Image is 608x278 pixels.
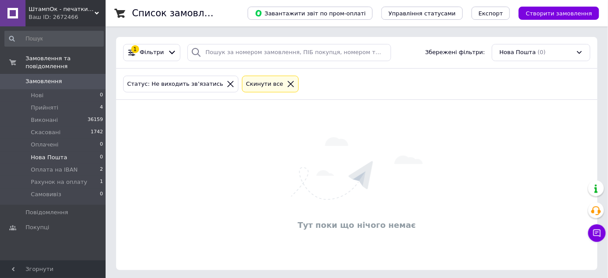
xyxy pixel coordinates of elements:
button: Чат з покупцем [588,224,606,242]
span: Створити замовлення [526,10,592,17]
span: Замовлення [26,77,62,85]
span: ШтампОк - печатки, штампи, факсиміле, оснастки, датери, нумератори [29,5,95,13]
button: Управління статусами [381,7,463,20]
button: Створити замовлення [519,7,599,20]
span: Експорт [479,10,503,17]
span: Рахунок на оплату [31,178,87,186]
span: Нові [31,91,44,99]
span: 0 [100,141,103,149]
span: 36159 [88,116,103,124]
span: Оплата на IBAN [31,166,78,174]
div: Статус: Не виходить зв’язатись [125,80,225,89]
span: Прийняті [31,104,58,112]
span: Оплачені [31,141,59,149]
span: Нова Пошта [499,48,536,57]
span: Замовлення та повідомлення [26,55,106,70]
h1: Список замовлень [132,8,221,18]
span: Скасовані [31,128,61,136]
span: Повідомлення [26,208,68,216]
span: 4 [100,104,103,112]
span: 1 [100,178,103,186]
div: Тут поки що нічого немає [121,219,593,230]
span: (0) [538,49,546,55]
span: Управління статусами [388,10,456,17]
a: Створити замовлення [510,10,599,16]
span: 0 [100,154,103,161]
span: 2 [100,166,103,174]
div: Ваш ID: 2672466 [29,13,106,21]
button: Експорт [472,7,510,20]
div: Cкинути все [244,80,285,89]
div: 1 [131,45,139,53]
span: Покупці [26,223,49,231]
span: Завантажити звіт по пром-оплаті [255,9,366,17]
span: Збережені фільтри: [425,48,485,57]
span: Виконані [31,116,58,124]
span: 0 [100,190,103,198]
span: Нова Пошта [31,154,67,161]
span: 0 [100,91,103,99]
input: Пошук за номером замовлення, ПІБ покупця, номером телефону, Email, номером накладної [187,44,391,61]
span: Фільтри [140,48,164,57]
span: 1742 [91,128,103,136]
button: Завантажити звіт по пром-оплаті [248,7,373,20]
input: Пошук [4,31,104,47]
span: Самовивіз [31,190,61,198]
